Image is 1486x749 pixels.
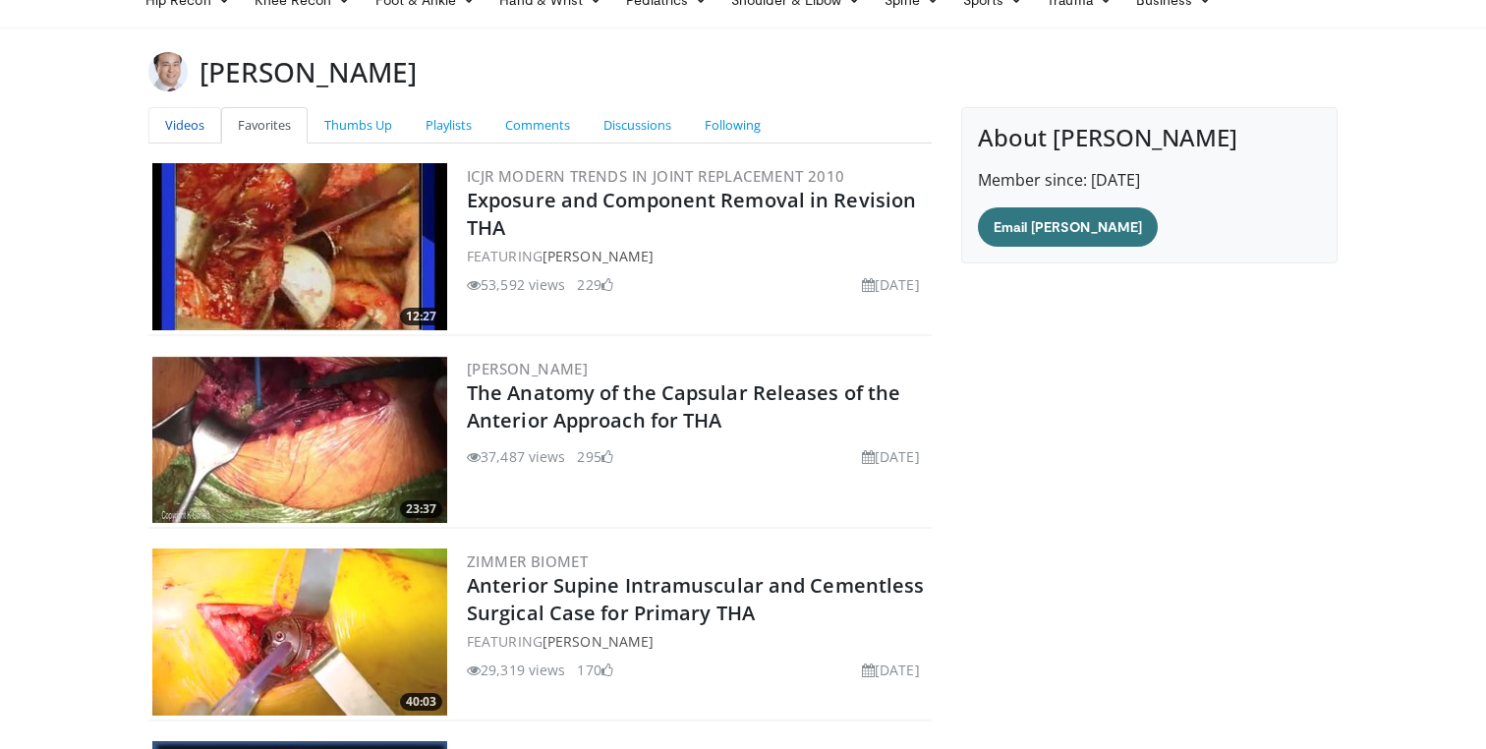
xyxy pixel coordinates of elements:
[978,124,1321,152] h4: About [PERSON_NAME]
[467,446,565,467] li: 37,487 views
[862,660,920,680] li: [DATE]
[152,356,447,523] img: c4ab79f4-af1a-4690-87a6-21f275021fd0.300x170_q85_crop-smart_upscale.jpg
[400,308,442,325] span: 12:27
[978,207,1158,247] a: Email [PERSON_NAME]
[148,107,221,144] a: Videos
[308,107,409,144] a: Thumbs Up
[467,274,565,295] li: 53,592 views
[467,660,565,680] li: 29,319 views
[467,572,924,626] a: Anterior Supine Intramuscular and Cementless Surgical Case for Primary THA
[862,446,920,467] li: [DATE]
[587,107,688,144] a: Discussions
[467,166,845,186] a: ICJR Modern Trends in Joint Replacement 2010
[978,168,1321,192] p: Member since: [DATE]
[152,356,447,523] a: 23:37
[200,52,417,91] h3: [PERSON_NAME]
[467,631,928,652] div: FEATURING
[467,187,916,241] a: Exposure and Component Removal in Revision THA
[688,107,777,144] a: Following
[577,274,612,295] li: 229
[152,548,447,716] a: 40:03
[543,247,654,265] a: [PERSON_NAME]
[152,163,447,330] a: 12:27
[488,107,587,144] a: Comments
[221,107,308,144] a: Favorites
[152,548,447,716] img: 2641ddac-00f1-4218-a4d2-aafa25214486.300x170_q85_crop-smart_upscale.jpg
[467,359,588,378] a: [PERSON_NAME]
[543,632,654,651] a: [PERSON_NAME]
[467,379,900,433] a: The Anatomy of the Capsular Releases of the Anterior Approach for THA
[467,551,588,571] a: Zimmer Biomet
[152,163,447,330] img: 297848_0003_1.png.300x170_q85_crop-smart_upscale.jpg
[577,660,612,680] li: 170
[400,693,442,711] span: 40:03
[148,52,188,91] img: Avatar
[862,274,920,295] li: [DATE]
[577,446,612,467] li: 295
[467,246,928,266] div: FEATURING
[409,107,488,144] a: Playlists
[400,500,442,518] span: 23:37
